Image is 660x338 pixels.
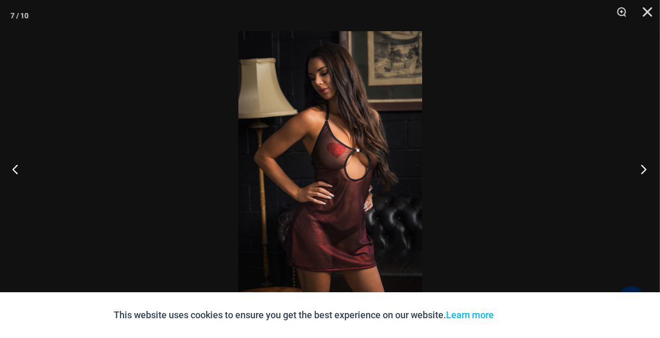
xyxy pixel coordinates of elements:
[447,309,494,320] a: Learn more
[114,307,494,323] p: This website uses cookies to ensure you get the best experience on our website.
[10,8,29,23] div: 7 / 10
[502,303,546,328] button: Accept
[238,31,422,307] img: Midnight Shimmer Red 5131 Dress 01
[621,143,660,195] button: Next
